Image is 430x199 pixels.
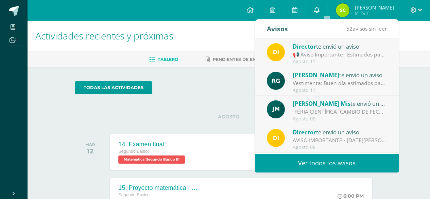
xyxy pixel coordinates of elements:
[207,114,251,120] span: AGOSTO
[158,57,178,62] span: Tablero
[355,10,394,16] span: Mi Perfil
[293,128,316,136] span: Director
[118,149,150,154] span: Segundo Básico
[118,184,200,192] div: 15. Proyecto matemática - Juego matemático
[355,4,394,11] span: [PERSON_NAME]
[267,43,285,61] img: f0b35651ae50ff9c693c4cbd3f40c4bb.png
[293,70,387,79] div: te envió un aviso
[267,100,285,118] img: 6bd1f88eaa8f84a993684add4ac8f9ce.png
[85,147,95,155] div: 12
[206,54,271,65] a: Pendientes de entrega
[85,142,95,147] div: MAR
[346,25,387,32] span: avisos sin leer
[118,141,187,148] div: 14. Examen final
[213,57,271,62] span: Pendientes de entrega
[293,128,387,136] div: te envió un aviso
[338,193,364,199] div: 6:00 PM
[75,81,152,94] a: todas las Actividades
[293,108,387,116] div: -FERIA CIENTÍFICA- CAMBIO DE FECHA-: Buena tarde queridos estudiantes espero se encuentren bien. ...
[293,43,316,50] span: Director
[149,54,178,65] a: Tablero
[293,136,387,144] div: AVISO IMPORTANTE - LUNES 11 DE AGOSTO: Estimados padres de familia y/o encargados: Les informamos...
[255,154,399,172] a: Ver todos los avisos
[346,25,352,32] span: 52
[293,87,387,93] div: Agosto 11
[293,71,339,79] span: [PERSON_NAME]
[35,29,173,42] span: Actividades recientes y próximas
[293,116,387,122] div: Agosto 08
[293,42,387,51] div: te envió un aviso
[267,72,285,90] img: 24ef3269677dd7dd963c57b86ff4a022.png
[293,99,387,108] div: te envió un aviso
[336,3,349,17] img: c89e2d663063ef5ddd82e4e5d3c9c1a1.png
[293,100,350,107] span: [PERSON_NAME] Mis
[293,59,387,65] div: Agosto 11
[267,19,288,38] div: Avisos
[118,155,185,164] span: Matemática 'Segundo Básico B'
[293,79,387,87] div: Vestimenta: Buen día estimados padres de familia y estudiantes. Espero que se encuentren muy bien...
[267,129,285,147] img: f0b35651ae50ff9c693c4cbd3f40c4bb.png
[293,145,387,150] div: Agosto 08
[293,51,387,59] div: 📢 Aviso Importante : Estimados padres de familia y/o encargados: 📆 martes 12 de agosto de 2025, s...
[118,193,150,197] span: Segundo Básico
